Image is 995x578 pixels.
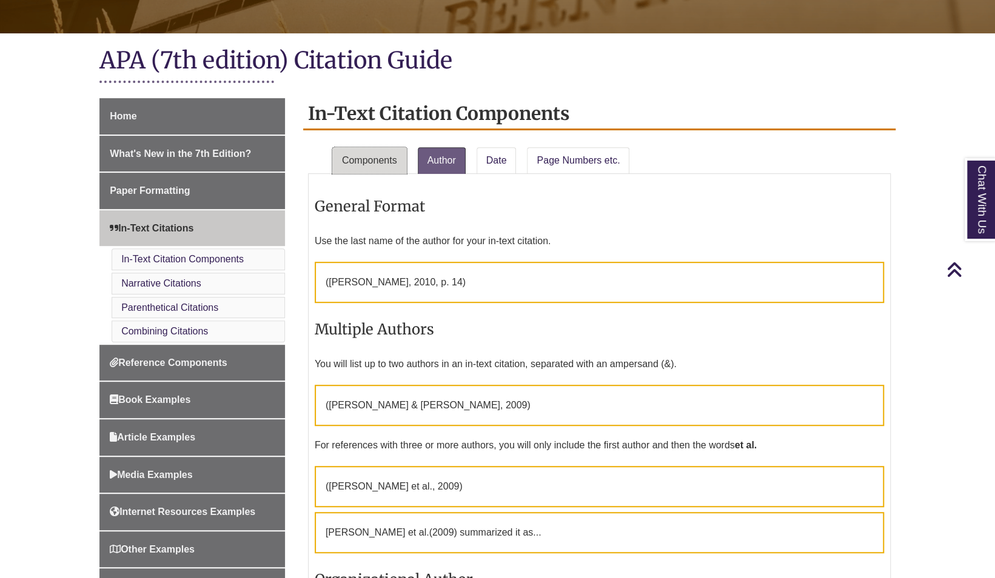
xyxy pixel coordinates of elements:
[99,345,285,381] a: Reference Components
[110,185,190,196] span: Paper Formatting
[99,173,285,209] a: Paper Formatting
[110,544,195,554] span: Other Examples
[527,147,629,174] a: Page Numbers etc.
[110,148,251,159] span: What's New in the 7th Edition?
[329,400,500,410] span: [PERSON_NAME] & [PERSON_NAME]
[946,261,992,277] a: Back to Top
[99,382,285,418] a: Book Examples
[315,262,884,303] p: ( , 2010, p. 14)
[315,315,884,344] h3: Multiple Authors
[315,385,884,426] p: ( , 2009)
[121,326,208,336] a: Combining Citations
[315,227,884,256] p: Use the last name of the author for your in-text citation.
[121,278,201,288] a: Narrative Citations
[99,136,285,172] a: What's New in the 7th Edition?
[99,419,285,456] a: Article Examples
[315,466,884,507] p: ( , 2009)
[315,350,884,379] p: You will list up to two authors in an in-text citation, separated with an ampersand (&).
[418,147,466,174] a: Author
[735,440,757,450] strong: et al.
[326,527,429,537] span: [PERSON_NAME] et al.
[315,512,884,553] p: (2009) summarized it as...
[110,111,136,121] span: Home
[315,431,884,460] p: For references with three or more authors, you will only include the first author and then the words
[110,470,193,480] span: Media Examples
[110,507,255,517] span: Internet Resources Examples
[329,277,409,287] span: [PERSON_NAME]
[315,192,884,221] h3: General Format
[99,457,285,493] a: Media Examples
[110,357,227,368] span: Reference Components
[99,98,285,135] a: Home
[303,98,896,130] h2: In-Text Citation Components
[477,147,517,174] a: Date
[329,481,432,491] span: [PERSON_NAME] et al.
[99,494,285,530] a: Internet Resources Examples
[99,45,896,78] h1: APA (7th edition) Citation Guide
[110,223,193,233] span: In-Text Citations
[99,531,285,568] a: Other Examples
[121,254,244,264] a: In-Text Citation Components
[110,432,195,442] span: Article Examples
[99,210,285,247] a: In-Text Citations
[332,147,407,174] a: Components
[110,394,190,405] span: Book Examples
[121,302,218,313] a: Parenthetical Citations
